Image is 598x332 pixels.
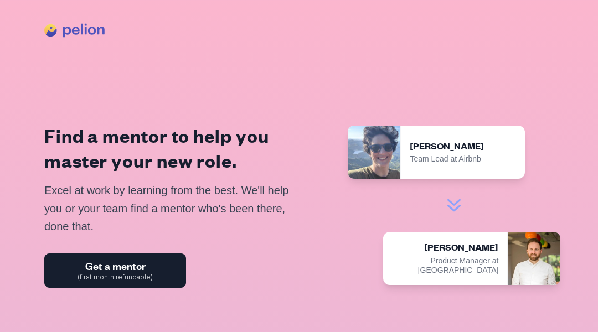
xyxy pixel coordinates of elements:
[78,274,153,281] span: (first month refundable)
[392,241,498,254] div: [PERSON_NAME]
[507,232,560,285] img: callum.jpeg
[410,154,516,164] div: Team Lead at Airbnb
[348,126,401,179] img: lindsay.jpeg
[85,261,146,272] span: Get a mentor
[44,123,300,173] h1: Find a mentor to help you master your new role.
[44,181,300,236] p: Excel at work by learning from the best. We'll help you or your team find a mentor who's been the...
[410,140,516,153] div: [PERSON_NAME]
[44,253,186,288] a: Get a mentor(first month refundable)
[392,256,498,276] div: Product Manager at [GEOGRAPHIC_DATA]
